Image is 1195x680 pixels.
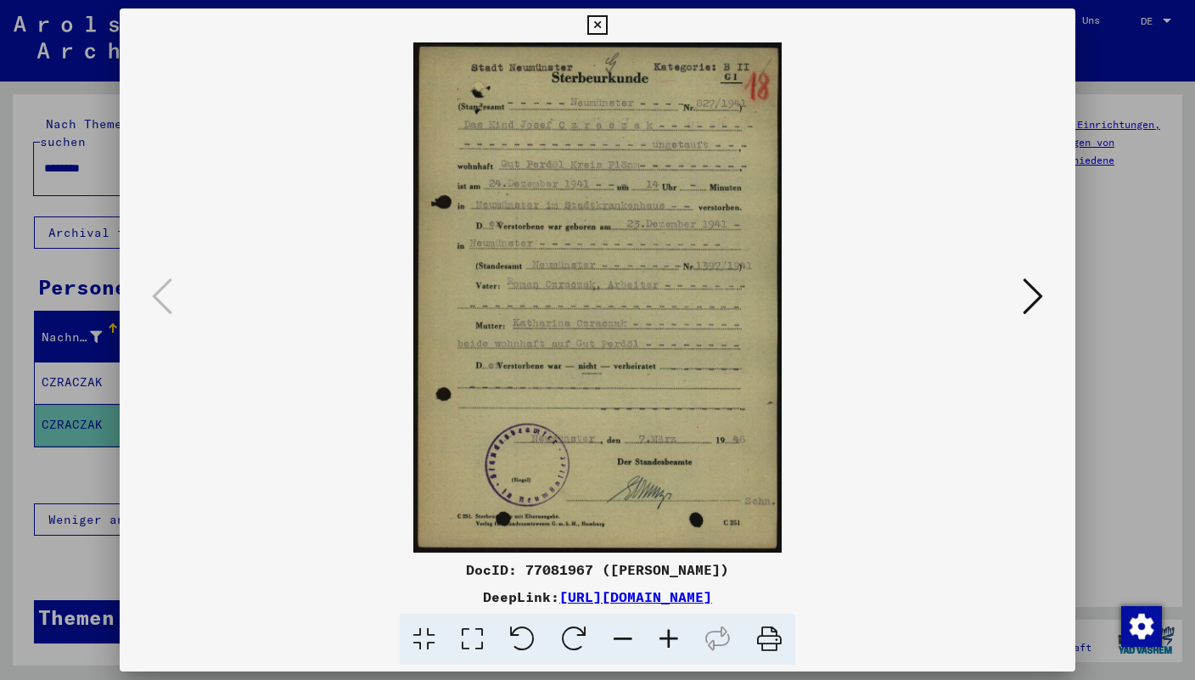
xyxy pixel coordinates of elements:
div: DeepLink: [120,587,1075,607]
a: [URL][DOMAIN_NAME] [559,588,712,605]
img: Zustimmung ändern [1121,606,1162,647]
div: Zustimmung ändern [1120,605,1161,646]
img: 001.jpg [177,42,1018,553]
div: DocID: 77081967 ([PERSON_NAME]) [120,559,1075,580]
